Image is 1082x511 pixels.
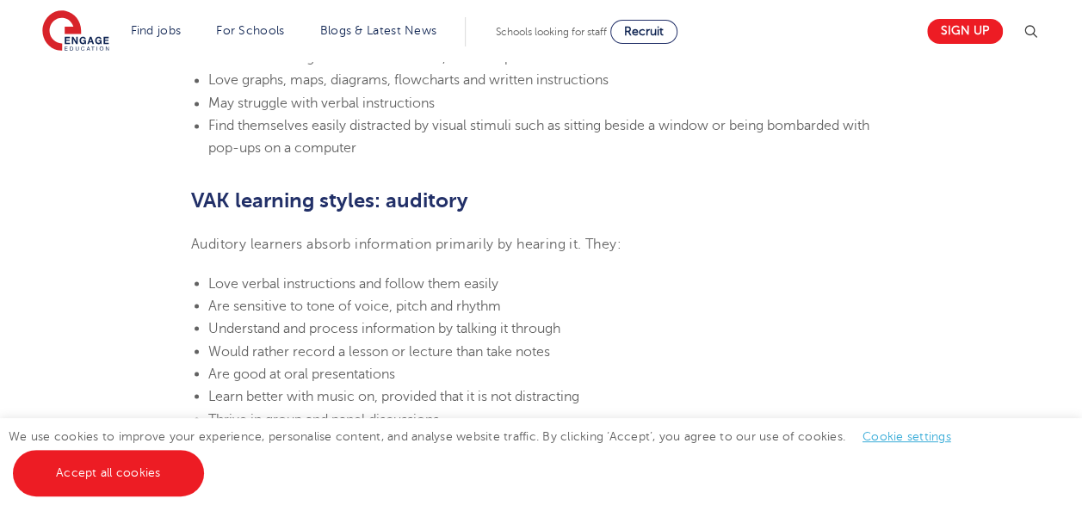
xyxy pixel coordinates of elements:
[208,95,435,111] span: May struggle with verbal instructions
[320,24,437,37] a: Blogs & Latest News
[208,275,498,291] span: Love verbal instructions and follow them easily
[208,118,869,156] span: Find themselves easily distracted by visual stimuli such as sitting beside a window or being bomb...
[610,20,677,44] a: Recruit
[13,450,204,496] a: Accept all cookies
[191,188,468,212] b: VAK learning styles: auditory
[496,26,607,38] span: Schools looking for staff
[208,72,609,88] span: Love graphs, maps, diagrams, flowcharts and written instructions
[208,388,579,403] span: Learn better with music on, provided that it is not distracting
[927,19,1003,44] a: Sign up
[208,411,439,427] span: Thrive in group and panel discussions
[208,298,501,313] span: Are sensitive to tone of voice, pitch and rhythm
[131,24,182,37] a: Find jobs
[216,24,284,37] a: For Schools
[191,236,621,251] span: Auditory learners absorb information primarily by hearing it. They:
[9,430,968,479] span: We use cookies to improve your experience, personalise content, and analyse website traffic. By c...
[624,25,664,38] span: Recruit
[208,366,395,381] span: Are good at oral presentations
[42,10,109,53] img: Engage Education
[208,320,560,336] span: Understand and process information by talking it through
[863,430,951,443] a: Cookie settings
[208,343,550,359] span: Would rather record a lesson or lecture than take notes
